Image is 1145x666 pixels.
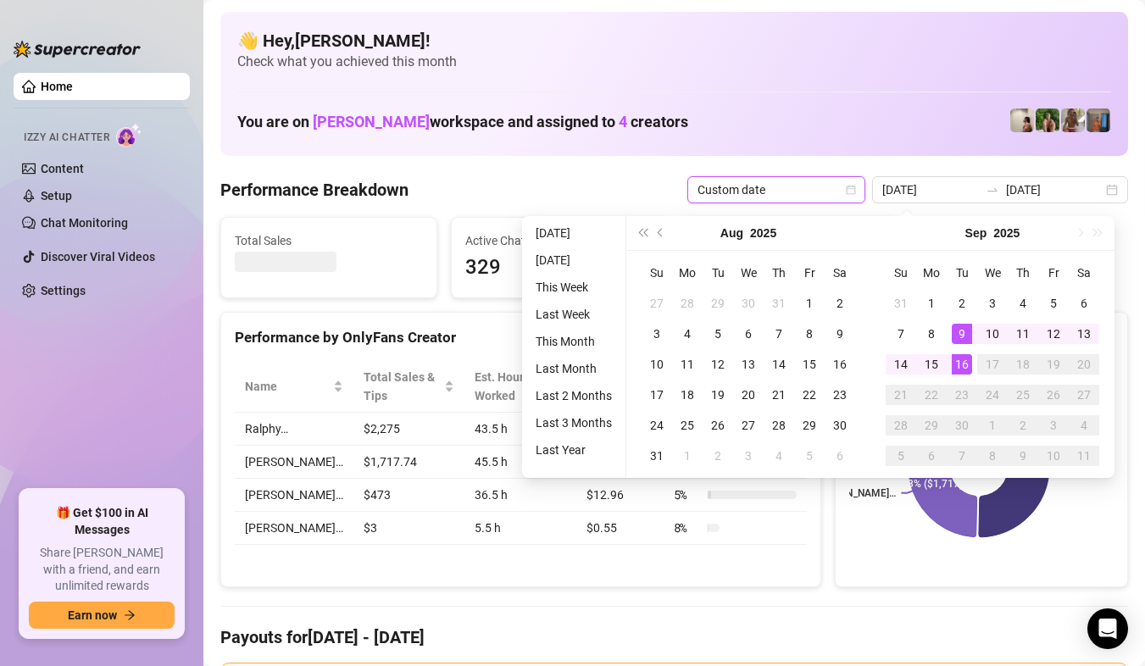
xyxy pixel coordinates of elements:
[738,293,759,314] div: 30
[235,446,353,479] td: [PERSON_NAME]…
[235,413,353,446] td: Ralphy…
[647,446,667,466] div: 31
[672,380,703,410] td: 2025-08-18
[647,415,667,436] div: 24
[952,324,972,344] div: 9
[642,380,672,410] td: 2025-08-17
[116,123,142,147] img: AI Chatter
[1074,446,1094,466] div: 11
[886,441,916,471] td: 2025-10-05
[947,288,977,319] td: 2025-09-02
[794,410,825,441] td: 2025-08-29
[916,441,947,471] td: 2025-10-06
[769,293,789,314] div: 31
[220,178,409,202] h4: Performance Breakdown
[764,258,794,288] th: Th
[720,216,743,250] button: Choose a month
[733,258,764,288] th: We
[1069,349,1099,380] td: 2025-09-20
[652,216,670,250] button: Previous month (PageUp)
[235,512,353,545] td: [PERSON_NAME]…
[529,223,619,243] li: [DATE]
[846,185,856,195] span: calendar
[677,354,698,375] div: 11
[977,441,1008,471] td: 2025-10-08
[799,354,820,375] div: 15
[1036,108,1059,132] img: Nathaniel
[703,319,733,349] td: 2025-08-05
[1087,108,1110,132] img: Wayne
[1074,324,1094,344] div: 13
[672,441,703,471] td: 2025-09-01
[708,446,728,466] div: 2
[825,288,855,319] td: 2025-08-02
[313,113,430,130] span: [PERSON_NAME]
[799,293,820,314] div: 1
[830,415,850,436] div: 30
[982,324,1003,344] div: 10
[41,250,155,264] a: Discover Viral Videos
[475,368,553,405] div: Est. Hours Worked
[916,349,947,380] td: 2025-09-15
[674,486,701,504] span: 5 %
[830,293,850,314] div: 2
[825,258,855,288] th: Sa
[799,446,820,466] div: 5
[977,380,1008,410] td: 2025-09-24
[677,293,698,314] div: 28
[921,385,942,405] div: 22
[916,410,947,441] td: 2025-09-29
[764,441,794,471] td: 2025-09-04
[799,415,820,436] div: 29
[29,545,175,595] span: Share [PERSON_NAME] with a friend, and earn unlimited rewards
[764,349,794,380] td: 2025-08-14
[672,288,703,319] td: 2025-07-28
[794,441,825,471] td: 2025-09-05
[1013,324,1033,344] div: 11
[708,293,728,314] div: 29
[703,349,733,380] td: 2025-08-12
[794,380,825,410] td: 2025-08-22
[529,277,619,297] li: This Week
[733,380,764,410] td: 2025-08-20
[891,293,911,314] div: 31
[647,354,667,375] div: 10
[647,293,667,314] div: 27
[916,288,947,319] td: 2025-09-01
[642,349,672,380] td: 2025-08-10
[916,380,947,410] td: 2025-09-22
[1038,349,1069,380] td: 2025-09-19
[891,415,911,436] div: 28
[235,231,423,250] span: Total Sales
[830,385,850,405] div: 23
[1013,385,1033,405] div: 25
[986,183,999,197] span: to
[799,385,820,405] div: 22
[947,258,977,288] th: Tu
[353,413,464,446] td: $2,275
[982,385,1003,405] div: 24
[642,441,672,471] td: 2025-08-31
[353,479,464,512] td: $473
[237,53,1111,71] span: Check what you achieved this month
[799,324,820,344] div: 8
[41,189,72,203] a: Setup
[364,368,441,405] span: Total Sales & Tips
[708,415,728,436] div: 26
[353,361,464,413] th: Total Sales & Tips
[1043,446,1064,466] div: 10
[1043,415,1064,436] div: 3
[947,349,977,380] td: 2025-09-16
[1069,380,1099,410] td: 2025-09-27
[703,410,733,441] td: 2025-08-26
[647,324,667,344] div: 3
[41,216,128,230] a: Chat Monitoring
[1008,349,1038,380] td: 2025-09-18
[1010,108,1034,132] img: Ralphy
[677,446,698,466] div: 1
[811,487,896,499] text: [PERSON_NAME]…
[794,258,825,288] th: Fr
[1008,288,1038,319] td: 2025-09-04
[769,324,789,344] div: 7
[769,385,789,405] div: 21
